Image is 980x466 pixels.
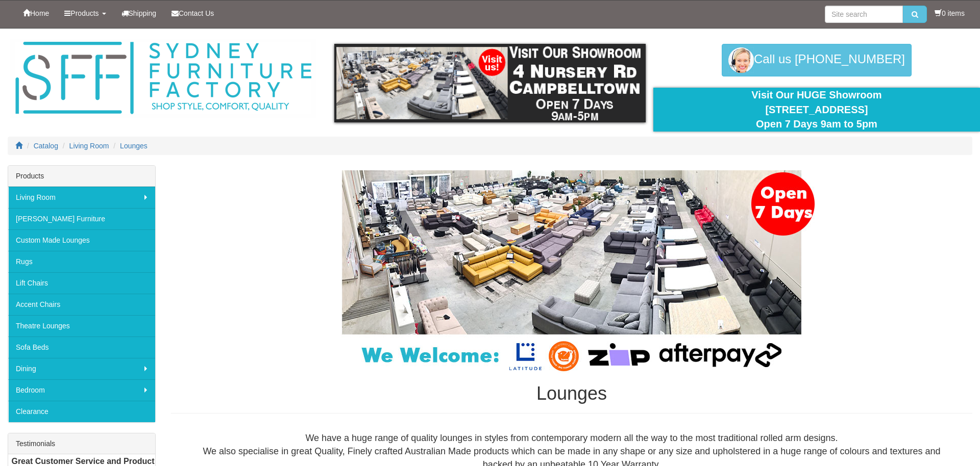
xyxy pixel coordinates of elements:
h1: Lounges [171,383,972,404]
input: Site search [825,6,903,23]
a: Products [57,1,113,26]
div: Visit Our HUGE Showroom [STREET_ADDRESS] Open 7 Days 9am to 5pm [661,88,972,132]
a: Bedroom [8,379,155,401]
a: Living Room [8,187,155,208]
img: Lounges [316,170,827,373]
a: Contact Us [164,1,222,26]
a: Catalog [34,142,58,150]
a: Theatre Lounges [8,315,155,336]
a: Lift Chairs [8,272,155,294]
div: Testimonials [8,433,155,454]
img: Sydney Furniture Factory [10,39,316,118]
a: Sofa Beds [8,336,155,358]
a: Living Room [69,142,109,150]
span: Shipping [129,9,157,17]
a: Clearance [8,401,155,422]
a: Shipping [114,1,164,26]
a: Lounges [120,142,148,150]
b: Great Customer Service and Product [11,457,154,466]
img: showroom.gif [334,44,646,122]
a: Rugs [8,251,155,272]
span: Contact Us [179,9,214,17]
a: [PERSON_NAME] Furniture [8,208,155,229]
span: Home [30,9,49,17]
a: Accent Chairs [8,294,155,315]
li: 0 items [935,8,965,18]
a: Custom Made Lounges [8,229,155,251]
a: Home [15,1,57,26]
a: Dining [8,358,155,379]
span: Products [70,9,99,17]
div: Products [8,166,155,187]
